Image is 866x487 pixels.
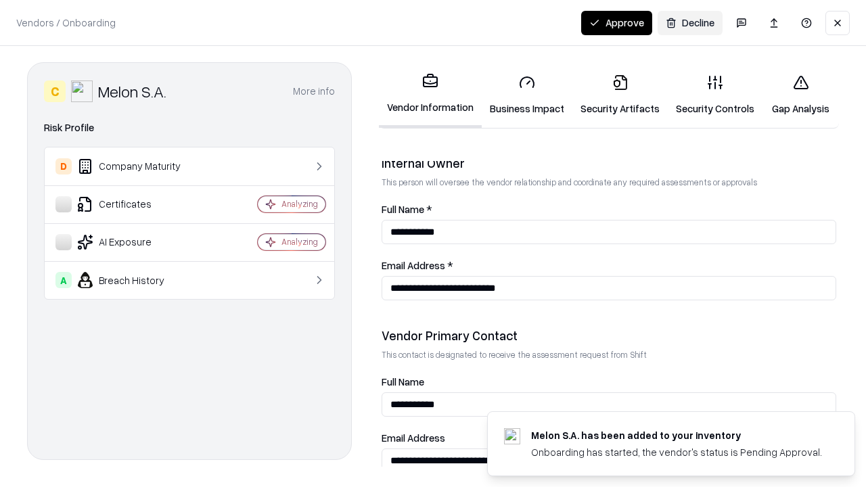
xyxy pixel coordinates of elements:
[382,177,836,188] p: This person will oversee the vendor relationship and coordinate any required assessments or appro...
[55,158,72,175] div: D
[379,62,482,128] a: Vendor Information
[98,80,166,102] div: Melon S.A.
[581,11,652,35] button: Approve
[71,80,93,102] img: Melon S.A.
[16,16,116,30] p: Vendors / Onboarding
[531,445,822,459] div: Onboarding has started, the vendor's status is Pending Approval.
[482,64,572,126] a: Business Impact
[55,196,217,212] div: Certificates
[668,64,762,126] a: Security Controls
[531,428,822,442] div: Melon S.A. has been added to your inventory
[55,272,217,288] div: Breach History
[762,64,839,126] a: Gap Analysis
[382,155,836,171] div: Internal Owner
[382,349,836,361] p: This contact is designated to receive the assessment request from Shift
[281,236,318,248] div: Analyzing
[382,377,836,387] label: Full Name
[504,428,520,444] img: melon.cl
[55,158,217,175] div: Company Maturity
[44,80,66,102] div: C
[281,198,318,210] div: Analyzing
[382,260,836,271] label: Email Address *
[293,79,335,103] button: More info
[382,327,836,344] div: Vendor Primary Contact
[382,204,836,214] label: Full Name *
[55,272,72,288] div: A
[658,11,723,35] button: Decline
[572,64,668,126] a: Security Artifacts
[55,234,217,250] div: AI Exposure
[382,433,836,443] label: Email Address
[44,120,335,136] div: Risk Profile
